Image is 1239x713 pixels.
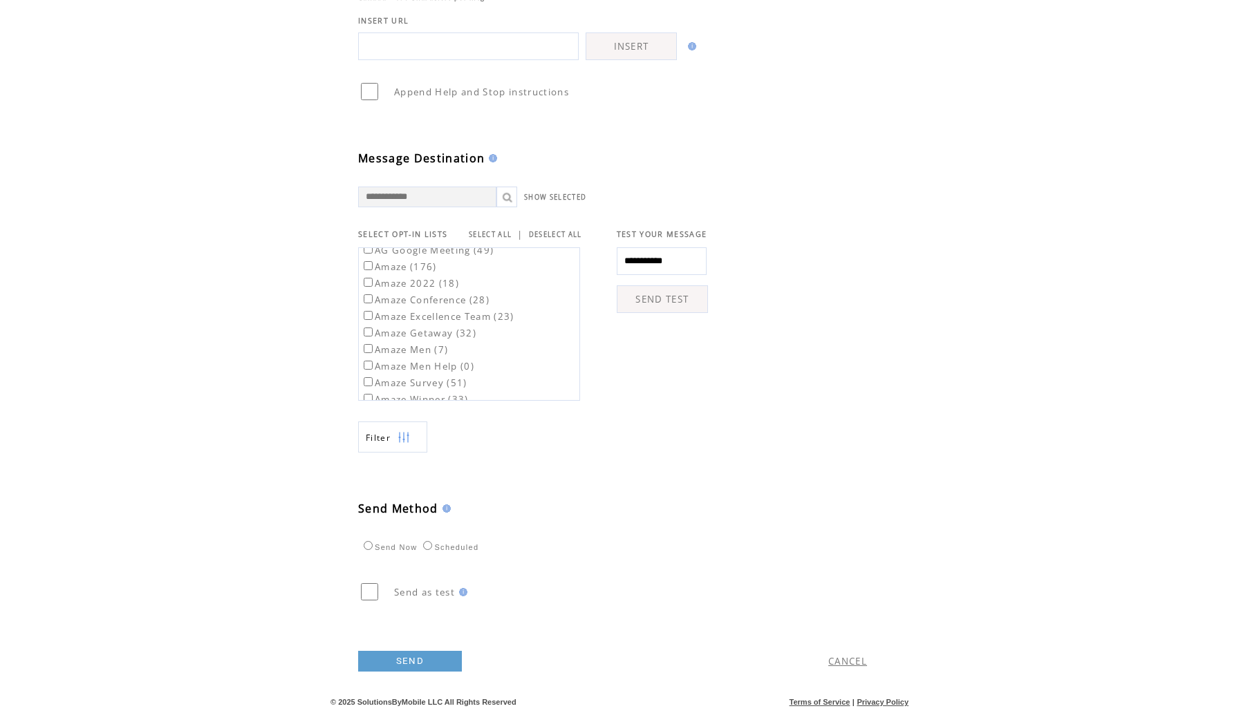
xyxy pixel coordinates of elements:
input: Send Now [364,541,373,550]
label: Amaze (176) [361,260,437,273]
input: AG Google Meeting (49) [364,245,373,254]
label: Amaze Survey (51) [361,377,467,389]
input: Amaze Conference (28) [364,294,373,303]
img: help.gif [455,588,467,596]
a: Privacy Policy [857,698,909,706]
img: help.gif [438,504,451,513]
input: Amaze Excellence Team (23) [364,311,373,320]
span: | [853,698,855,706]
span: Message Destination [358,151,485,166]
label: AG Google Meeting (49) [361,244,494,256]
span: Send as test [394,586,455,598]
span: | [517,228,523,240]
label: Scheduled [420,543,478,551]
a: SEND TEST [617,285,708,313]
label: Send Now [360,543,417,551]
a: SELECT ALL [469,230,512,239]
a: INSERT [586,32,677,60]
a: CANCEL [828,655,867,667]
a: SHOW SELECTED [524,193,586,202]
label: Amaze Excellence Team (23) [361,310,514,323]
img: help.gif [485,154,497,162]
span: Append Help and Stop instructions [394,86,569,98]
span: INSERT URL [358,16,409,26]
label: Amaze Getaway (32) [361,327,476,339]
input: Amaze Men Help (0) [364,361,373,370]
input: Scheduled [423,541,432,550]
input: Amaze (176) [364,261,373,270]
input: Amaze Men (7) [364,344,373,353]
a: SEND [358,651,462,672]
img: help.gif [684,42,696,50]
input: Amaze Getaway (32) [364,327,373,336]
span: © 2025 SolutionsByMobile LLC All Rights Reserved [330,698,516,706]
span: Show filters [366,432,391,444]
img: filters.png [398,422,410,453]
input: Amaze 2022 (18) [364,278,373,287]
a: DESELECT ALL [529,230,582,239]
label: Amaze Conference (28) [361,294,490,306]
a: Filter [358,421,427,453]
label: Amaze Men Help (0) [361,360,474,372]
span: Send Method [358,501,438,516]
label: Amaze Winner (33) [361,393,469,406]
label: Amaze 2022 (18) [361,277,459,289]
span: TEST YOUR MESSAGE [617,229,707,239]
input: Amaze Survey (51) [364,377,373,386]
a: Terms of Service [790,698,850,706]
span: SELECT OPT-IN LISTS [358,229,447,239]
label: Amaze Men (7) [361,343,448,356]
input: Amaze Winner (33) [364,394,373,403]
